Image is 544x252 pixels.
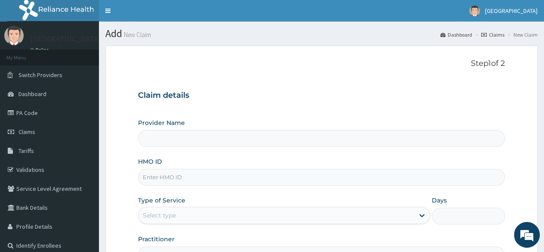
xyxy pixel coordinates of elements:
label: Practitioner [138,235,175,243]
div: Select type [143,211,176,220]
span: Switch Providers [18,71,62,79]
span: Dashboard [18,90,46,98]
span: Claims [18,128,35,136]
p: Step 1 of 2 [138,59,505,68]
label: HMO ID [138,157,162,166]
img: User Image [469,6,480,16]
label: Days [432,196,447,205]
label: Provider Name [138,118,185,127]
span: [GEOGRAPHIC_DATA] [485,7,538,15]
a: Claims [481,31,504,38]
li: New Claim [505,31,538,38]
h3: Claim details [138,91,505,100]
small: New Claim [122,31,151,38]
a: Online [30,47,51,53]
label: Type of Service [138,196,185,205]
img: User Image [4,26,24,45]
h1: Add [105,28,538,39]
a: Dashboard [440,31,472,38]
span: Tariffs [18,147,34,155]
p: [GEOGRAPHIC_DATA] [30,35,101,43]
input: Enter HMO ID [138,169,505,186]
